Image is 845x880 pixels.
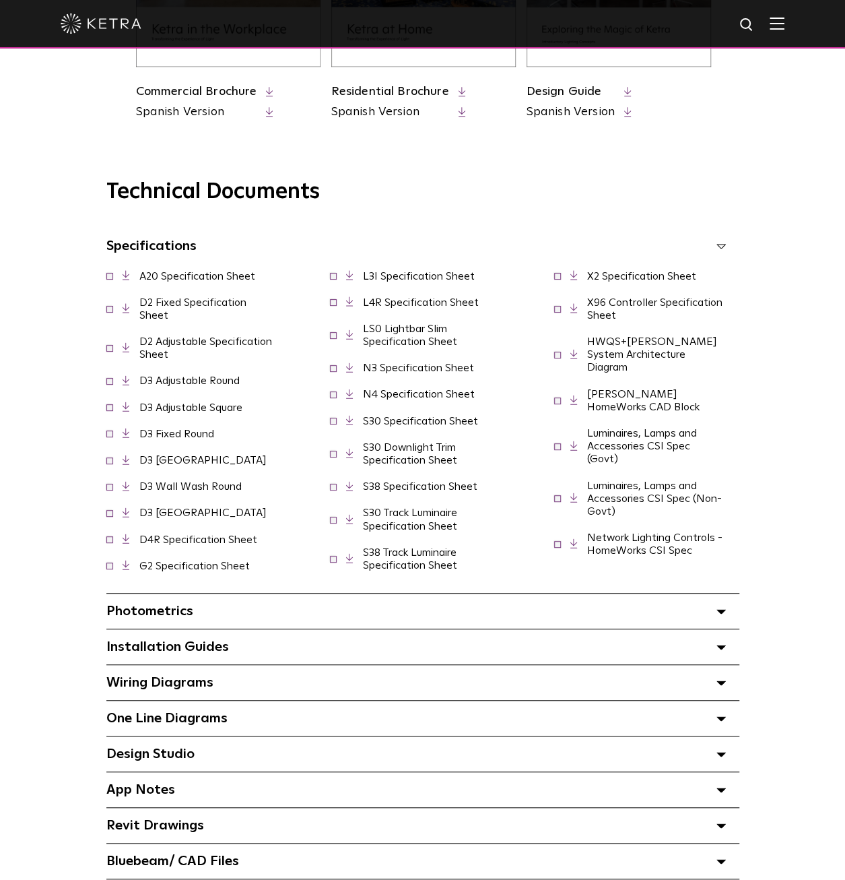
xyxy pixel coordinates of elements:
[139,455,267,466] a: D3 [GEOGRAPHIC_DATA]
[587,389,700,412] a: [PERSON_NAME] HomeWorks CAD Block
[136,86,257,98] a: Commercial Brochure
[739,17,755,34] img: search icon
[139,429,214,439] a: D3 Fixed Round
[139,336,272,360] a: D2 Adjustable Specification Sheet
[363,323,457,347] a: LS0 Lightbar Slim Specification Sheet
[106,676,213,689] span: Wiring Diagrams
[587,336,717,373] a: HWQS+[PERSON_NAME] System Architecture Diagram
[106,239,197,253] span: Specifications
[331,86,449,98] a: Residential Brochure
[139,507,267,518] a: D3 [GEOGRAPHIC_DATA]
[61,13,141,34] img: ketra-logo-2019-white
[587,532,722,556] a: Network Lighting Controls - HomeWorks CSI Spec
[363,547,457,571] a: S38 Track Luminaire Specification Sheet
[139,561,250,571] a: G2 Specification Sheet
[527,86,602,98] a: Design Guide
[139,402,242,413] a: D3 Adjustable Square
[587,271,696,282] a: X2 Specification Sheet
[106,747,195,761] span: Design Studio
[106,854,239,868] span: Bluebeam/ CAD Files
[363,297,479,308] a: L4R Specification Sheet
[106,819,204,832] span: Revit Drawings
[363,416,478,427] a: S30 Specification Sheet
[527,104,615,121] a: Spanish Version
[363,442,457,466] a: S30 Downlight Trim Specification Sheet
[136,104,257,121] a: Spanish Version
[139,481,242,492] a: D3 Wall Wash Round
[106,712,228,725] span: One Line Diagrams
[363,389,475,400] a: N4 Specification Sheet
[587,428,697,464] a: Luminaires, Lamps and Accessories CSI Spec (Govt)
[106,640,229,654] span: Installation Guides
[106,179,739,205] h3: Technical Documents
[363,271,475,282] a: L3I Specification Sheet
[770,17,784,30] img: Hamburger%20Nav.svg
[363,507,457,531] a: S30 Track Luminaire Specification Sheet
[106,604,193,618] span: Photometrics
[139,534,257,545] a: D4R Specification Sheet
[139,271,255,282] a: A20 Specification Sheet
[139,375,240,386] a: D3 Adjustable Round
[106,783,175,796] span: App Notes
[363,363,474,373] a: N3 Specification Sheet
[139,297,246,321] a: D2 Fixed Specification Sheet
[363,481,477,492] a: S38 Specification Sheet
[587,480,722,517] a: Luminaires, Lamps and Accessories CSI Spec (Non-Govt)
[587,297,722,321] a: X96 Controller Specification Sheet
[331,104,449,121] a: Spanish Version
